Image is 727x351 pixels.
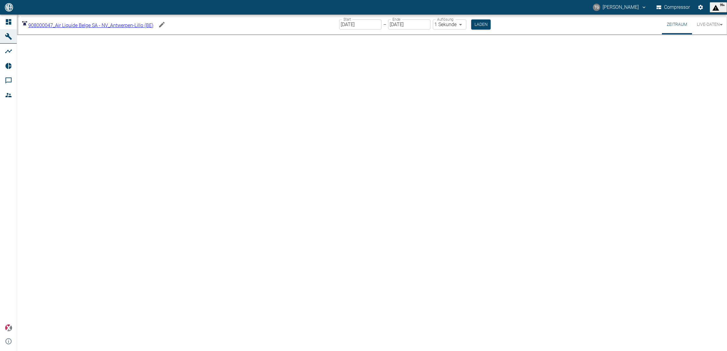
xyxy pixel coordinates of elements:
button: Einstellungen [695,2,706,13]
input: DD.MM.YYYY [339,19,381,29]
button: displayAlerts [710,2,727,12]
label: Start [343,17,351,22]
label: Ende [392,17,400,22]
img: Xplore Logo [5,324,12,332]
span: 908000047_Air Liquide Belge SA - NV_Antwerpen-Lillo (BE) [28,22,153,28]
button: Zeitraum [662,15,692,34]
div: TG [593,4,600,11]
button: Compressor [655,2,691,13]
button: Machine bearbeiten [156,19,168,31]
label: Auflösung [437,17,454,22]
input: DD.MM.YYYY [388,19,430,29]
p: – [383,21,386,28]
span: 99+ [720,3,725,12]
button: Live-Daten [692,15,725,34]
a: 908000047_Air Liquide Belge SA - NV_Antwerpen-Lillo (BE) [21,22,153,28]
img: logo [4,3,14,11]
button: Laden [471,19,491,29]
div: 1 Sekunde [433,19,466,29]
button: thomas.gregoir@neuman-esser.com [592,2,648,13]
